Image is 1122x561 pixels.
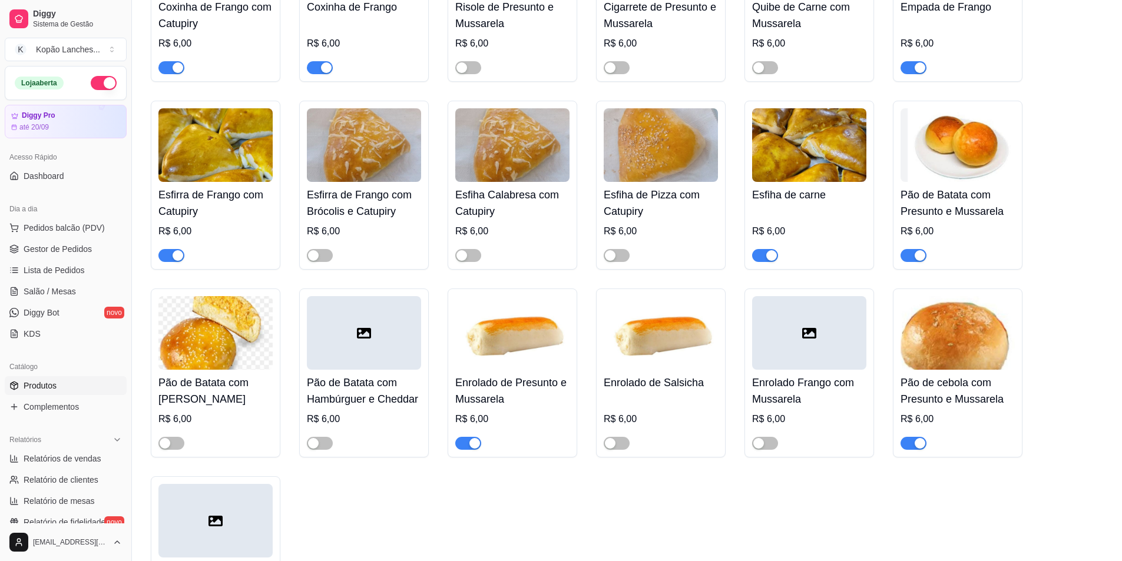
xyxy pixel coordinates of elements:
[604,224,718,238] div: R$ 6,00
[752,187,866,203] h4: Esfiha de carne
[5,240,127,258] a: Gestor de Pedidos
[5,200,127,218] div: Dia a dia
[455,36,570,51] div: R$ 6,00
[604,412,718,426] div: R$ 6,00
[5,105,127,138] a: Diggy Proaté 20/09
[158,187,273,220] h4: Esfirra de Frango com Catupiry
[33,537,108,547] span: [EMAIL_ADDRESS][DOMAIN_NAME]
[9,435,41,444] span: Relatórios
[307,36,421,51] div: R$ 6,00
[24,264,85,276] span: Lista de Pedidos
[5,167,127,185] a: Dashboard
[901,296,1015,370] img: product-image
[307,224,421,238] div: R$ 6,00
[24,495,95,507] span: Relatório de mesas
[901,412,1015,426] div: R$ 6,00
[19,122,49,132] article: até 20/09
[455,187,570,220] h4: Esfiha Calabresa com Catupiry
[5,357,127,376] div: Catálogo
[752,412,866,426] div: R$ 6,00
[307,108,421,182] img: product-image
[24,474,98,486] span: Relatório de clientes
[307,412,421,426] div: R$ 6,00
[158,36,273,51] div: R$ 6,00
[752,224,866,238] div: R$ 6,00
[5,492,127,510] a: Relatório de mesas
[901,374,1015,407] h4: Pão de cebola com Presunto e Mussarela
[5,376,127,395] a: Produtos
[752,374,866,407] h4: Enrolado Frango com Mussarela
[604,36,718,51] div: R$ 6,00
[5,324,127,343] a: KDS
[158,412,273,426] div: R$ 6,00
[455,374,570,407] h4: Enrolado de Presunto e Mussarela
[901,108,1015,182] img: product-image
[604,296,718,370] img: product-image
[24,380,57,391] span: Produtos
[5,528,127,556] button: [EMAIL_ADDRESS][DOMAIN_NAME]
[24,222,105,234] span: Pedidos balcão (PDV)
[604,187,718,220] h4: Esfiha de Pizza com Catupiry
[22,111,55,120] article: Diggy Pro
[24,401,79,413] span: Complementos
[901,36,1015,51] div: R$ 6,00
[158,296,273,370] img: product-image
[5,38,127,61] button: Select a team
[455,296,570,370] img: product-image
[5,261,127,280] a: Lista de Pedidos
[604,374,718,391] h4: Enrolado de Salsicha
[15,44,27,55] span: K
[5,397,127,416] a: Complementos
[5,470,127,489] a: Relatório de clientes
[91,76,117,90] button: Alterar Status
[5,282,127,301] a: Salão / Mesas
[5,513,127,532] a: Relatório de fidelidadenovo
[307,187,421,220] h4: Esfirra de Frango com Brócolis e Catupiry
[5,148,127,167] div: Acesso Rápido
[158,108,273,182] img: product-image
[24,286,76,297] span: Salão / Mesas
[5,5,127,33] a: DiggySistema de Gestão
[901,224,1015,238] div: R$ 6,00
[5,218,127,237] button: Pedidos balcão (PDV)
[158,374,273,407] h4: Pão de Batata com [PERSON_NAME]
[455,412,570,426] div: R$ 6,00
[24,170,64,182] span: Dashboard
[24,516,105,528] span: Relatório de fidelidade
[604,108,718,182] img: product-image
[901,187,1015,220] h4: Pão de Batata com Presunto e Mussarela
[24,243,92,255] span: Gestor de Pedidos
[455,224,570,238] div: R$ 6,00
[158,224,273,238] div: R$ 6,00
[33,9,122,19] span: Diggy
[5,303,127,322] a: Diggy Botnovo
[33,19,122,29] span: Sistema de Gestão
[5,449,127,468] a: Relatórios de vendas
[307,374,421,407] h4: Pão de Batata com Hambúrguer e Cheddar
[24,453,101,464] span: Relatórios de vendas
[752,36,866,51] div: R$ 6,00
[455,108,570,182] img: product-image
[36,44,100,55] div: Kopão Lanches ...
[15,77,64,89] div: Loja aberta
[24,328,41,340] span: KDS
[24,307,59,318] span: Diggy Bot
[752,108,866,182] img: product-image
